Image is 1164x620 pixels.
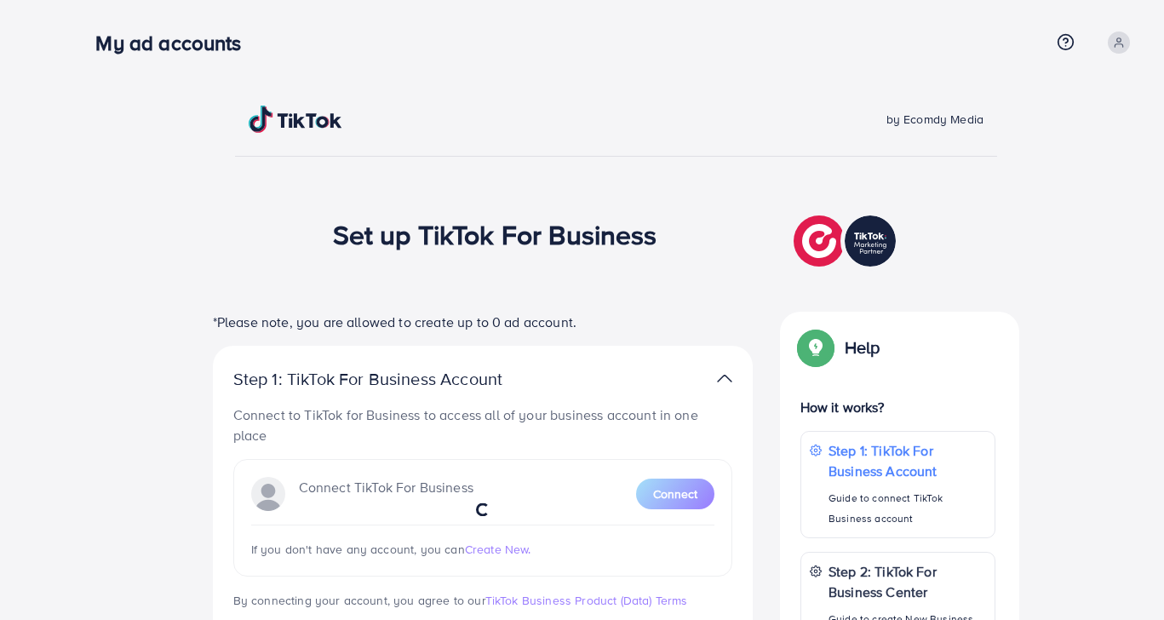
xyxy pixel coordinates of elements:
[333,218,657,250] h1: Set up TikTok For Business
[886,111,983,128] span: by Ecomdy Media
[95,31,255,55] h3: My ad accounts
[829,561,986,602] p: Step 2: TikTok For Business Center
[829,488,986,529] p: Guide to connect TikTok Business account
[233,369,557,389] p: Step 1: TikTok For Business Account
[845,337,880,358] p: Help
[249,106,342,133] img: TikTok
[213,312,753,332] p: *Please note, you are allowed to create up to 0 ad account.
[800,397,996,417] p: How it works?
[829,440,986,481] p: Step 1: TikTok For Business Account
[800,332,831,363] img: Popup guide
[794,211,900,271] img: TikTok partner
[717,366,732,391] img: TikTok partner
